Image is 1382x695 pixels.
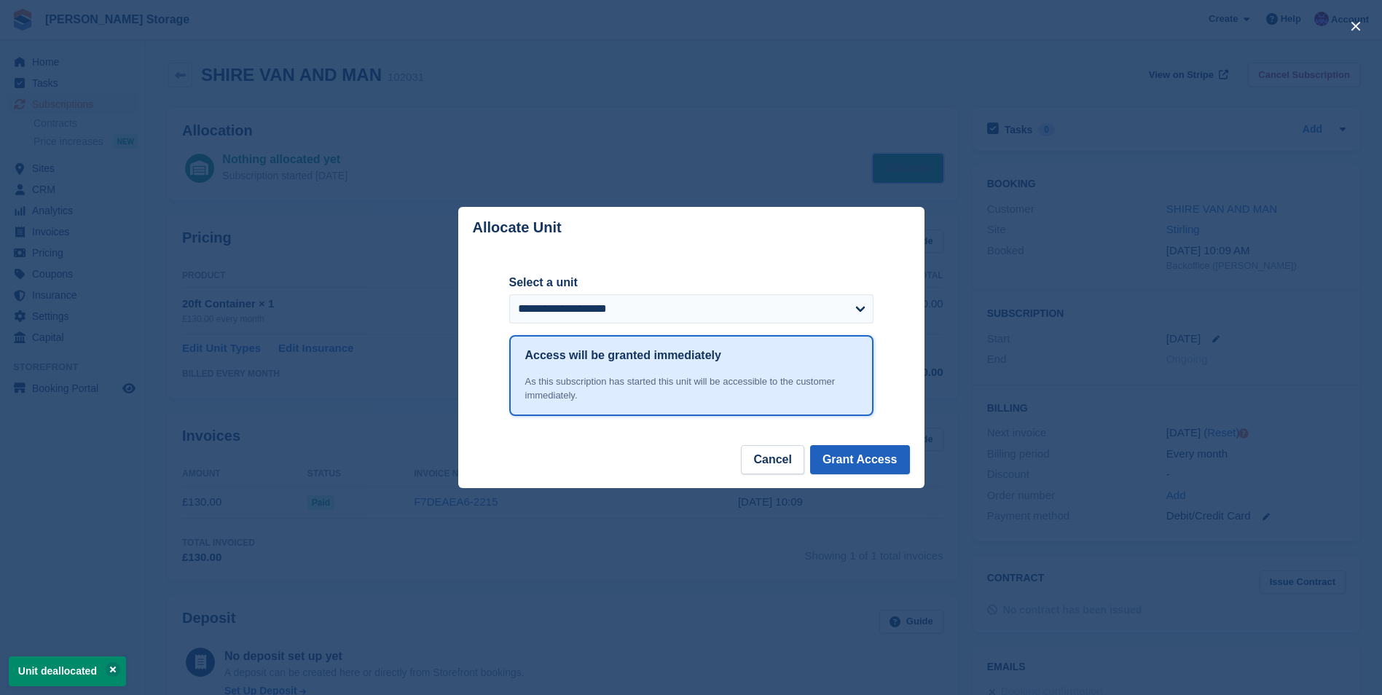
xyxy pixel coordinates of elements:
[9,656,126,686] p: Unit deallocated
[473,219,562,236] p: Allocate Unit
[810,445,910,474] button: Grant Access
[1344,15,1367,38] button: close
[741,445,804,474] button: Cancel
[525,374,857,403] div: As this subscription has started this unit will be accessible to the customer immediately.
[525,347,721,364] h1: Access will be granted immediately
[509,274,873,291] label: Select a unit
